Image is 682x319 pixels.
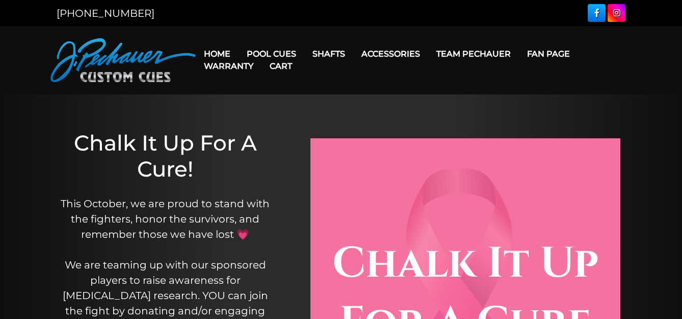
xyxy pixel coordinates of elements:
[519,41,578,67] a: Fan Page
[196,53,261,79] a: Warranty
[304,41,353,67] a: Shafts
[353,41,428,67] a: Accessories
[428,41,519,67] a: Team Pechauer
[50,38,196,82] img: Pechauer Custom Cues
[57,7,154,19] a: [PHONE_NUMBER]
[196,41,239,67] a: Home
[261,53,300,79] a: Cart
[239,41,304,67] a: Pool Cues
[56,130,274,182] h1: Chalk It Up For A Cure!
